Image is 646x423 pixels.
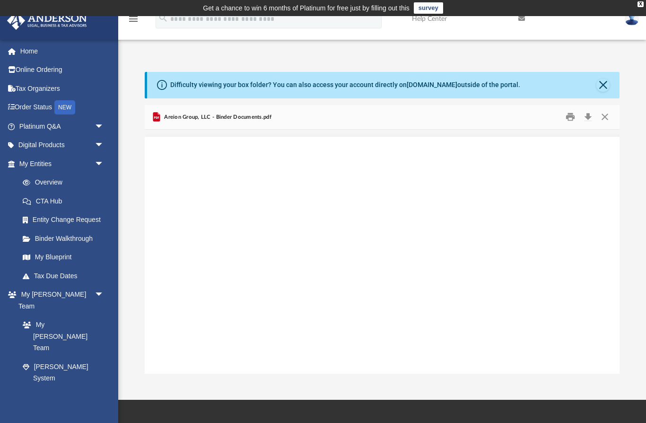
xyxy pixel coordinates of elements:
img: User Pic [625,12,639,26]
a: [DOMAIN_NAME] [407,81,457,88]
button: Close [596,110,613,124]
div: Get a chance to win 6 months of Platinum for free just by filling out this [203,2,410,14]
div: close [637,1,644,7]
a: Entity Change Request [13,211,118,229]
a: Overview [13,173,118,192]
a: Client Referrals [13,388,113,406]
div: Preview [145,105,620,374]
a: Tax Organizers [7,79,118,98]
a: Tax Due Dates [13,266,118,285]
a: Order StatusNEW [7,98,118,117]
div: File preview [145,130,620,374]
span: Areion Group, LLC - Binder Documents.pdf [162,113,271,122]
div: Document Viewer [145,130,620,374]
a: CTA Hub [13,192,118,211]
a: My [PERSON_NAME] Team [13,316,109,358]
a: menu [128,18,139,25]
button: Print [561,110,580,124]
i: menu [128,13,139,25]
a: Digital Productsarrow_drop_down [7,136,118,155]
button: Download [579,110,596,124]
a: My [PERSON_NAME] Teamarrow_drop_down [7,285,113,316]
span: arrow_drop_down [95,154,113,174]
span: arrow_drop_down [95,117,113,136]
i: search [158,13,168,23]
span: arrow_drop_down [95,136,113,155]
a: Binder Walkthrough [13,229,118,248]
a: [PERSON_NAME] System [13,357,113,388]
img: Anderson Advisors Platinum Portal [4,11,90,30]
a: Home [7,42,118,61]
a: Platinum Q&Aarrow_drop_down [7,117,118,136]
a: survey [414,2,443,14]
a: My Entitiesarrow_drop_down [7,154,118,173]
span: arrow_drop_down [95,285,113,305]
a: Online Ordering [7,61,118,79]
div: NEW [54,100,75,115]
div: Difficulty viewing your box folder? You can also access your account directly on outside of the p... [170,80,520,90]
a: My Blueprint [13,248,113,267]
button: Close [596,79,610,92]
